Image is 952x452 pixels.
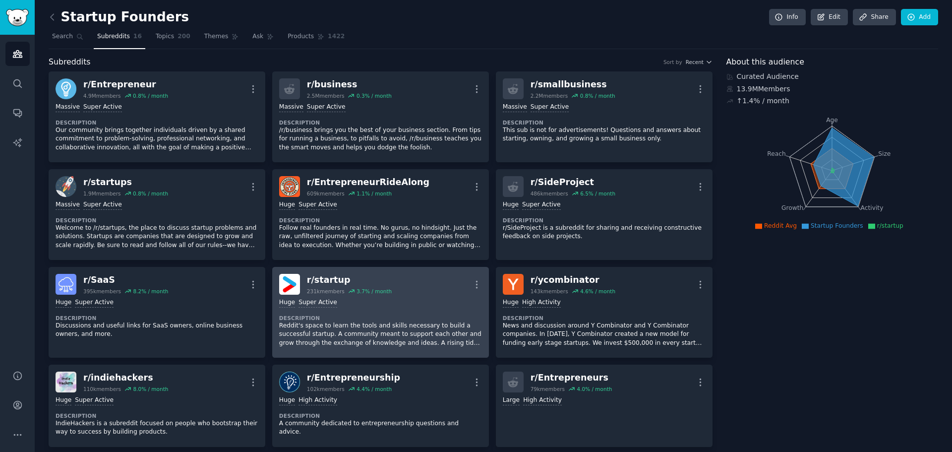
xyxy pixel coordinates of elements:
div: Super Active [307,103,346,112]
div: Massive [56,200,80,210]
div: 2.5M members [307,92,345,99]
tspan: Size [878,150,891,157]
div: Super Active [75,298,114,308]
div: Super Active [531,103,569,112]
a: SaaSr/SaaS395kmembers8.2% / monthHugeSuper ActiveDescriptionDiscussions and useful links for SaaS... [49,267,265,358]
div: r/ SaaS [83,274,168,286]
div: 110k members [83,386,121,392]
dt: Description [503,119,706,126]
span: 1422 [328,32,345,41]
a: Themes [201,29,242,49]
div: r/ Entrepreneur [83,78,168,91]
a: r/smallbusiness2.2Mmembers0.8% / monthMassiveSuper ActiveDescriptionThis sub is not for advertise... [496,71,713,162]
a: startupsr/startups1.9Mmembers0.8% / monthMassiveSuper ActiveDescriptionWelcome to /r/startups, th... [49,169,265,260]
p: A community dedicated to entrepreneurship questions and advice. [279,419,482,437]
img: EntrepreneurRideAlong [279,176,300,197]
a: Share [853,9,895,26]
span: Subreddits [49,56,91,68]
span: Subreddits [97,32,130,41]
a: r/Entrepreneurs79kmembers4.0% / monthLargeHigh Activity [496,365,713,447]
a: Products1422 [284,29,348,49]
div: 4.9M members [83,92,121,99]
a: Topics200 [152,29,194,49]
div: 13.9M Members [726,84,939,94]
a: Ask [249,29,277,49]
a: startupr/startup231kmembers3.7% / monthHugeSuper ActiveDescriptionReddit's space to learn the too... [272,267,489,358]
a: Add [901,9,938,26]
img: GummySearch logo [6,9,29,26]
div: r/ startup [307,274,392,286]
div: 4.4 % / month [357,386,392,392]
a: Entrepreneurshipr/Entrepreneurship102kmembers4.4% / monthHugeHigh ActivityDescriptionA community ... [272,365,489,447]
div: r/ Entrepreneurs [531,372,612,384]
dt: Description [503,217,706,224]
div: Massive [56,103,80,112]
a: r/business2.5Mmembers0.3% / monthMassiveSuper ActiveDescription/r/business brings you the best of... [272,71,489,162]
a: Entrepreneurr/Entrepreneur4.9Mmembers0.8% / monthMassiveSuper ActiveDescriptionOur community brin... [49,71,265,162]
tspan: Age [826,117,838,124]
p: Discussions and useful links for SaaS owners, online business owners, and more. [56,322,258,339]
a: Info [769,9,806,26]
div: 4.0 % / month [577,386,612,392]
div: 2.2M members [531,92,568,99]
div: r/ indiehackers [83,372,168,384]
span: Recent [686,59,704,65]
div: Huge [279,200,295,210]
dt: Description [279,119,482,126]
span: Products [288,32,314,41]
div: Sort by [663,59,682,65]
div: Huge [56,396,71,405]
dt: Description [279,217,482,224]
span: 200 [178,32,190,41]
div: r/ SideProject [531,176,615,189]
p: Welcome to /r/startups, the place to discuss startup problems and solutions. Startups are compani... [56,224,258,250]
div: Super Active [298,200,337,210]
a: Search [49,29,87,49]
span: Reddit Avg [764,222,797,229]
p: Our community brings together individuals driven by a shared commitment to problem-solving, profe... [56,126,258,152]
div: 1.1 % / month [357,190,392,197]
div: Massive [279,103,303,112]
div: r/ smallbusiness [531,78,615,91]
span: Topics [156,32,174,41]
div: 1.9M members [83,190,121,197]
div: High Activity [522,298,561,308]
div: Super Active [522,200,561,210]
div: 0.8 % / month [580,92,615,99]
dt: Description [279,412,482,419]
div: 143k members [531,288,568,295]
button: Recent [686,59,713,65]
div: r/ Entrepreneurship [307,372,400,384]
div: 395k members [83,288,121,295]
span: Themes [204,32,229,41]
div: 231k members [307,288,345,295]
span: About this audience [726,56,804,68]
div: 4.6 % / month [580,288,615,295]
div: 0.3 % / month [357,92,392,99]
dt: Description [56,412,258,419]
div: Super Active [83,200,122,210]
span: Search [52,32,73,41]
div: 6.5 % / month [580,190,615,197]
div: r/ ycombinator [531,274,615,286]
div: Large [503,396,520,405]
dt: Description [56,119,258,126]
a: Edit [811,9,848,26]
p: IndieHackers is a subreddit focused on people who bootstrap their way to success by building prod... [56,419,258,437]
img: startups [56,176,76,197]
div: r/ startups [83,176,168,189]
div: Huge [56,298,71,308]
div: Massive [503,103,527,112]
p: r/SideProject is a subreddit for sharing and receiving constructive feedback on side projects. [503,224,706,241]
div: r/ EntrepreneurRideAlong [307,176,429,189]
div: Huge [279,396,295,405]
span: Ask [252,32,263,41]
div: 8.0 % / month [133,386,168,392]
img: ycombinator [503,274,524,295]
tspan: Reach [767,150,786,157]
p: News and discussion around Y Combinator and Y Combinator companies. In [DATE], Y Combinator creat... [503,322,706,348]
div: r/ business [307,78,392,91]
p: This sub is not for advertisements! Questions and answers about starting, owning, and growing a s... [503,126,706,143]
img: indiehackers [56,372,76,392]
dt: Description [503,315,706,322]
